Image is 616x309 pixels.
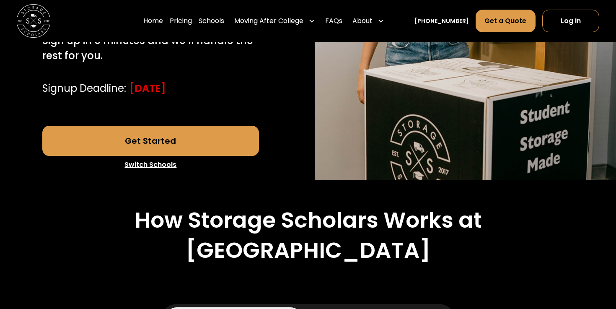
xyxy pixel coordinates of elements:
a: Get a Quote [476,10,535,32]
img: Storage Scholars main logo [17,4,50,38]
div: [DATE] [129,81,166,96]
a: Schools [199,9,224,33]
h2: [GEOGRAPHIC_DATA] [186,237,431,264]
a: [PHONE_NUMBER] [414,17,469,26]
a: Switch Schools [42,156,259,174]
h2: How Storage Scholars Works at [135,207,482,234]
div: About [349,9,388,33]
div: About [352,16,373,26]
div: Signup Deadline: [42,81,126,96]
a: Log In [542,10,599,32]
a: FAQs [325,9,342,33]
a: Get Started [42,126,259,156]
div: Moving After College [234,16,303,26]
a: Pricing [170,9,192,33]
div: Moving After College [231,9,318,33]
p: Sign up in 5 minutes and we’ll handle the rest for you. [42,33,259,63]
a: Home [143,9,163,33]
